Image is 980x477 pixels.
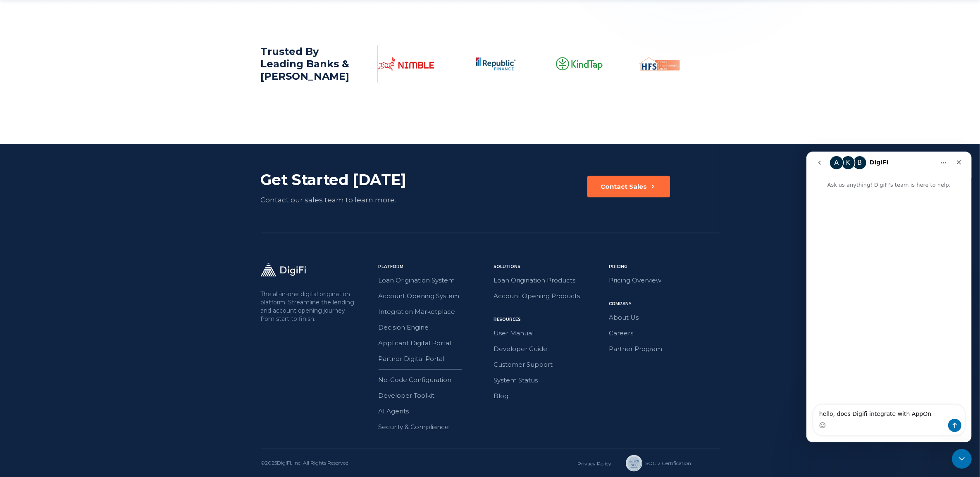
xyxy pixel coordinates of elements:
a: AI Agents [379,406,489,417]
a: Careers [609,328,720,339]
div: Resources [494,316,604,323]
img: Client Logo 4 [639,57,680,71]
div: Contact Sales [601,183,647,191]
div: © 2025 DigiFi, Inc. All Rights Reserved. [261,459,350,468]
iframe: Intercom live chat [952,449,972,469]
iframe: Intercom live chat [806,152,972,442]
div: Solutions [494,263,604,270]
a: SOC 2 Сertification [626,455,681,472]
a: Developer Guide [494,344,604,354]
a: Account Opening System [379,291,489,301]
div: Platform [379,263,489,270]
a: User Manual [494,328,604,339]
a: Partner Program [609,344,720,354]
a: Blog [494,391,604,401]
img: Client Logo 2 [470,57,520,71]
a: Account Opening Products [494,291,604,301]
a: Partner Digital Portal [379,354,489,364]
div: Company [609,301,720,307]
img: Client Logo 3 [556,57,603,71]
img: Client Logo 5 [716,57,752,71]
a: About Us [609,312,720,323]
a: Privacy Policy [578,460,612,467]
a: Pricing Overview [609,275,720,286]
div: Pricing [609,263,720,270]
p: The all-in-one digital origination platform. Streamline the lending and account opening journey f... [261,290,357,323]
a: Security & Compliance [379,422,489,432]
a: Developer Toolkit [379,390,489,401]
a: Decision Engine [379,322,489,333]
a: Loan Origination System [379,275,489,286]
a: Integration Marketplace [379,306,489,317]
div: Contact our sales team to learn more. [261,194,445,206]
div: SOC 2 Сertification [646,460,691,467]
div: Get Started [DATE] [261,170,445,189]
a: Customer Support [494,359,604,370]
a: Loan Origination Products [494,275,604,286]
button: Contact Sales [587,176,670,197]
a: Applicant Digital Portal [379,338,489,349]
a: System Status [494,375,604,386]
p: Trusted By Leading Banks & [PERSON_NAME] [261,45,364,83]
a: Contact Sales [587,176,670,206]
img: Client Logo 1 [378,57,434,71]
a: No-Code Configuration [379,375,489,385]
